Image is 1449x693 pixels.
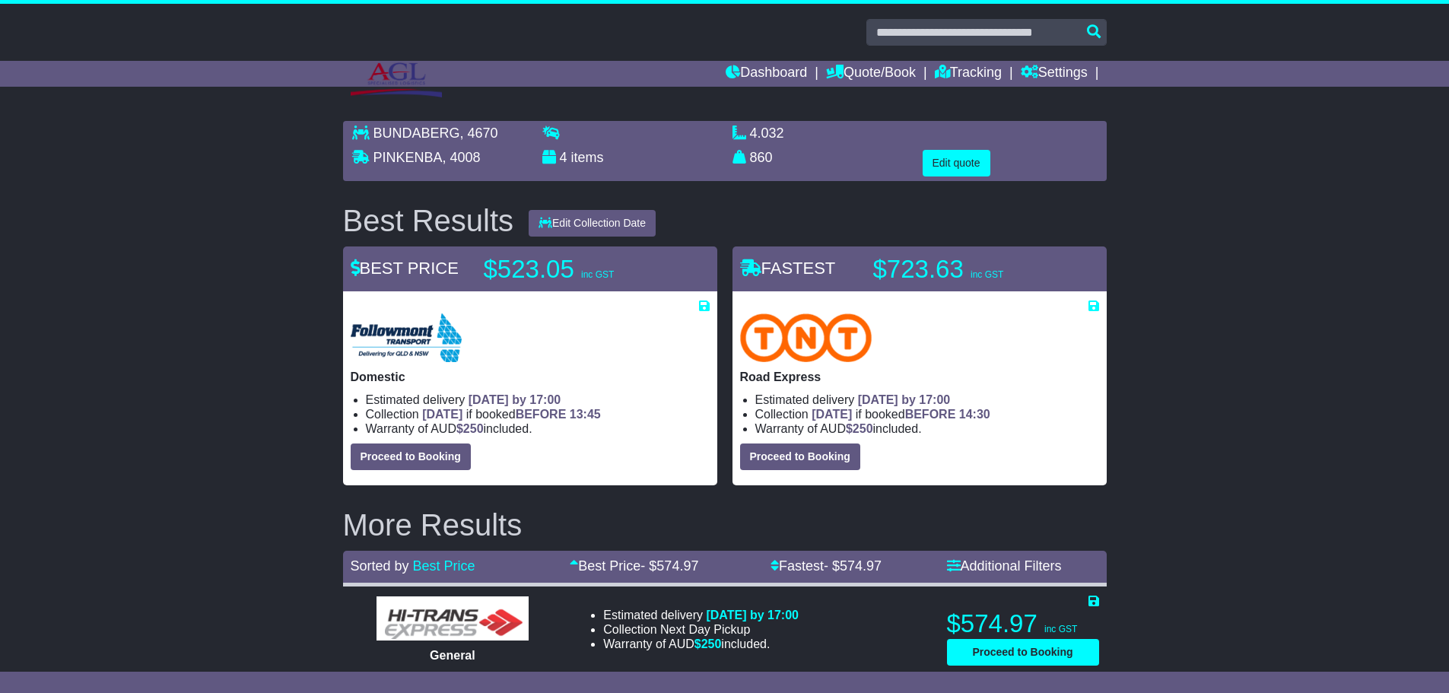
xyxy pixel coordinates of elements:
[351,443,471,470] button: Proceed to Booking
[706,609,799,621] span: [DATE] by 17:00
[740,370,1099,384] p: Road Express
[422,408,462,421] span: [DATE]
[560,150,567,165] span: 4
[377,596,529,641] img: HiTrans (Machship): General
[840,558,882,574] span: 574.97
[603,637,799,651] li: Warranty of AUD included.
[603,622,799,637] li: Collection
[373,150,443,165] span: PINKENBA
[373,126,460,141] span: BUNDABERG
[812,408,852,421] span: [DATE]
[726,61,807,87] a: Dashboard
[971,269,1003,280] span: inc GST
[858,393,951,406] span: [DATE] by 17:00
[947,639,1099,666] button: Proceed to Booking
[516,408,567,421] span: BEFORE
[571,150,604,165] span: items
[824,558,882,574] span: - $
[460,126,498,141] span: , 4670
[701,637,722,650] span: 250
[846,422,873,435] span: $
[947,609,1099,639] p: $574.97
[740,443,860,470] button: Proceed to Booking
[484,254,674,285] p: $523.05
[947,558,1062,574] a: Additional Filters
[755,421,1099,436] li: Warranty of AUD included.
[430,649,475,662] span: General
[755,393,1099,407] li: Estimated delivery
[343,508,1107,542] h2: More Results
[335,204,522,237] div: Best Results
[873,254,1063,285] p: $723.63
[935,61,1002,87] a: Tracking
[1021,61,1088,87] a: Settings
[570,558,698,574] a: Best Price- $574.97
[750,150,773,165] span: 860
[351,259,459,278] span: BEST PRICE
[923,150,990,176] button: Edit quote
[826,61,916,87] a: Quote/Book
[740,259,836,278] span: FASTEST
[750,126,784,141] span: 4.032
[529,210,656,237] button: Edit Collection Date
[570,408,601,421] span: 13:45
[443,150,481,165] span: , 4008
[351,370,710,384] p: Domestic
[463,422,484,435] span: 250
[771,558,882,574] a: Fastest- $574.97
[694,637,722,650] span: $
[640,558,698,574] span: - $
[1044,624,1077,634] span: inc GST
[351,558,409,574] span: Sorted by
[413,558,475,574] a: Best Price
[581,269,614,280] span: inc GST
[959,408,990,421] span: 14:30
[905,408,956,421] span: BEFORE
[366,407,710,421] li: Collection
[853,422,873,435] span: 250
[469,393,561,406] span: [DATE] by 17:00
[422,408,600,421] span: if booked
[656,558,698,574] span: 574.97
[351,313,462,362] img: Followmont Transport: Domestic
[755,407,1099,421] li: Collection
[366,393,710,407] li: Estimated delivery
[603,608,799,622] li: Estimated delivery
[366,421,710,436] li: Warranty of AUD included.
[812,408,990,421] span: if booked
[456,422,484,435] span: $
[660,623,750,636] span: Next Day Pickup
[740,313,872,362] img: TNT Domestic: Road Express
